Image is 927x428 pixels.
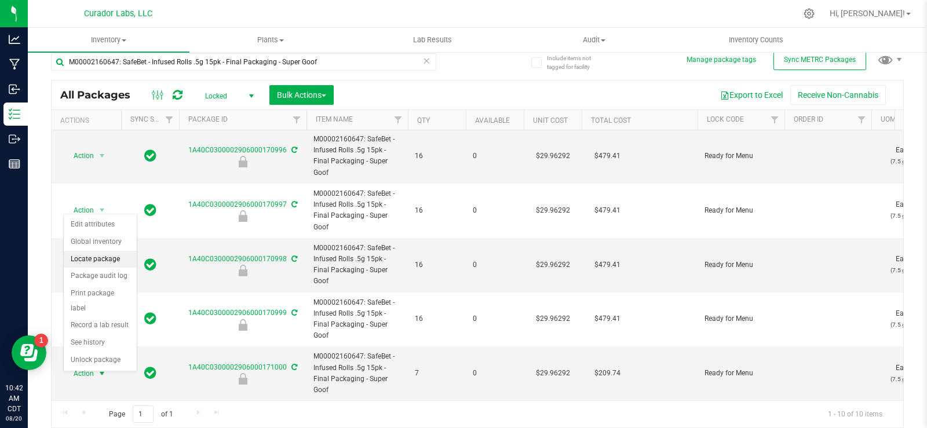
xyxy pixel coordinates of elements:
span: 0 [473,368,517,379]
a: Lock Code [707,115,744,123]
span: 1 - 10 of 10 items [819,405,892,423]
span: In Sync [144,202,156,218]
span: select [95,148,110,164]
div: Ready for Menu [177,373,308,385]
inline-svg: Reports [9,158,20,170]
span: Clear [422,53,430,68]
button: Sync METRC Packages [773,49,866,70]
p: 10:42 AM CDT [5,383,23,414]
a: Lab Results [352,28,513,52]
span: 16 [415,259,459,270]
span: $209.74 [589,365,626,382]
li: Print package label [64,285,137,317]
inline-svg: Inventory [9,108,20,120]
div: Manage settings [802,8,816,19]
li: Unlock package [64,352,137,369]
div: Ready for Menu [177,319,308,331]
span: Sync from Compliance System [290,200,297,208]
td: $29.96292 [524,184,582,238]
a: Unit Cost [533,116,568,125]
a: Item Name [316,115,353,123]
a: 1A40C0300002906000170996 [188,146,287,154]
span: Sync from Compliance System [290,363,297,371]
span: 0 [473,205,517,216]
a: Plants [189,28,351,52]
span: $479.41 [589,257,626,273]
span: Sync from Compliance System [290,255,297,263]
button: Bulk Actions [269,85,334,105]
inline-svg: Inbound [9,83,20,95]
span: Ready for Menu [705,151,778,162]
li: See history [64,334,137,352]
a: Qty [417,116,430,125]
a: Filter [389,110,408,130]
a: Filter [765,110,784,130]
span: Page of 1 [99,405,183,423]
span: $479.41 [589,310,626,327]
span: 7 [415,368,459,379]
input: 1 [133,405,154,423]
a: Inventory Counts [675,28,837,52]
a: Filter [852,110,871,130]
span: Action [63,202,94,218]
span: Curador Labs, LLC [84,9,152,19]
li: Record a lab result [64,317,137,334]
a: 1A40C0300002906000170998 [188,255,287,263]
a: Sync Status [130,115,175,123]
li: Locate package [64,251,137,268]
span: Hi, [PERSON_NAME]! [830,9,905,18]
a: 1A40C0300002906000171000 [188,363,287,371]
span: In Sync [144,310,156,327]
div: Ready for Menu [177,156,308,167]
span: M00002160647: SafeBet - Infused Rolls .5g 15pk - Final Packaging - Super Goof [313,351,401,396]
button: Manage package tags [687,55,756,65]
span: Inventory [28,35,189,45]
span: $479.41 [589,148,626,164]
span: Plants [190,35,351,45]
input: Search Package ID, Item Name, SKU, Lot or Part Number... [51,53,436,71]
span: Audit [514,35,674,45]
span: Ready for Menu [705,259,778,270]
span: Ready for Menu [705,205,778,216]
iframe: Resource center [12,335,46,370]
span: Lab Results [397,35,468,45]
a: UOM [881,115,896,123]
span: 16 [415,313,459,324]
span: M00002160647: SafeBet - Infused Rolls .5g 15pk - Final Packaging - Super Goof [313,188,401,233]
span: M00002160647: SafeBet - Infused Rolls .5g 15pk - Final Packaging - Super Goof [313,297,401,342]
a: Package ID [188,115,228,123]
span: 16 [415,205,459,216]
a: Total Cost [591,116,631,125]
inline-svg: Outbound [9,133,20,145]
span: M00002160647: SafeBet - Infused Rolls .5g 15pk - Final Packaging - Super Goof [313,243,401,287]
span: Action [63,365,94,382]
a: 1A40C0300002906000170997 [188,200,287,208]
td: $29.96292 [524,292,582,347]
button: Export to Excel [713,85,790,105]
span: select [95,365,110,382]
span: 0 [473,313,517,324]
p: 08/20 [5,414,23,423]
td: $29.96292 [524,129,582,184]
inline-svg: Manufacturing [9,58,20,70]
li: Edit attributes [64,216,137,233]
li: Global inventory [64,233,137,251]
span: In Sync [144,365,156,381]
div: Actions [60,116,116,125]
td: $29.96292 [524,346,582,400]
span: Sync from Compliance System [290,146,297,154]
a: Filter [287,110,306,130]
span: 0 [473,151,517,162]
span: Include items not tagged for facility [547,54,605,71]
a: Audit [513,28,675,52]
div: Ready for Menu [177,265,308,276]
span: Sync METRC Packages [784,56,856,64]
button: Receive Non-Cannabis [790,85,886,105]
iframe: Resource center unread badge [34,334,48,347]
inline-svg: Analytics [9,34,20,45]
span: All Packages [60,89,142,101]
li: Package audit log [64,268,137,285]
span: Ready for Menu [705,313,778,324]
span: Bulk Actions [277,90,326,100]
